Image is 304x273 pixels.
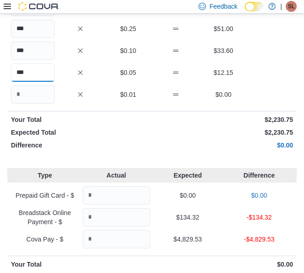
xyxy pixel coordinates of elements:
p: Prepaid Gift Card - $ [11,191,79,200]
input: Quantity [11,20,55,38]
p: Your Total [11,260,150,269]
p: $0.00 [154,191,222,200]
input: Quantity [83,230,151,248]
div: S Lawton [286,1,297,12]
p: Your Total [11,115,150,124]
span: Feedback [210,2,237,11]
p: Difference [11,141,150,150]
input: Quantity [11,63,55,82]
input: Quantity [83,186,151,205]
p: $51.00 [201,24,245,33]
p: $4,829.53 [154,235,222,244]
input: Quantity [83,208,151,226]
p: | [280,1,282,12]
input: Quantity [11,85,55,104]
input: Quantity [11,42,55,60]
p: Actual [83,171,151,180]
p: $12.15 [201,68,245,77]
p: $0.01 [106,90,150,99]
input: Dark Mode [245,2,264,11]
p: $2,230.75 [154,115,293,124]
p: $0.25 [106,24,150,33]
p: $0.10 [106,46,150,55]
span: Dark Mode [245,11,245,12]
img: Cova [18,2,59,11]
p: $0.00 [154,141,293,150]
p: -$134.32 [225,213,294,222]
p: $134.32 [154,213,222,222]
p: $0.00 [201,90,245,99]
p: $0.00 [225,191,294,200]
p: Difference [225,171,294,180]
p: Breadstack Online Payment - $ [11,208,79,226]
p: $33.60 [201,46,245,55]
p: Cova Pay - $ [11,235,79,244]
p: Type [11,171,79,180]
p: $2,230.75 [154,128,293,137]
p: $0.00 [154,260,293,269]
p: Expected [154,171,222,180]
span: SL [288,1,295,12]
p: $0.05 [106,68,150,77]
p: Expected Total [11,128,150,137]
p: -$4,829.53 [225,235,294,244]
